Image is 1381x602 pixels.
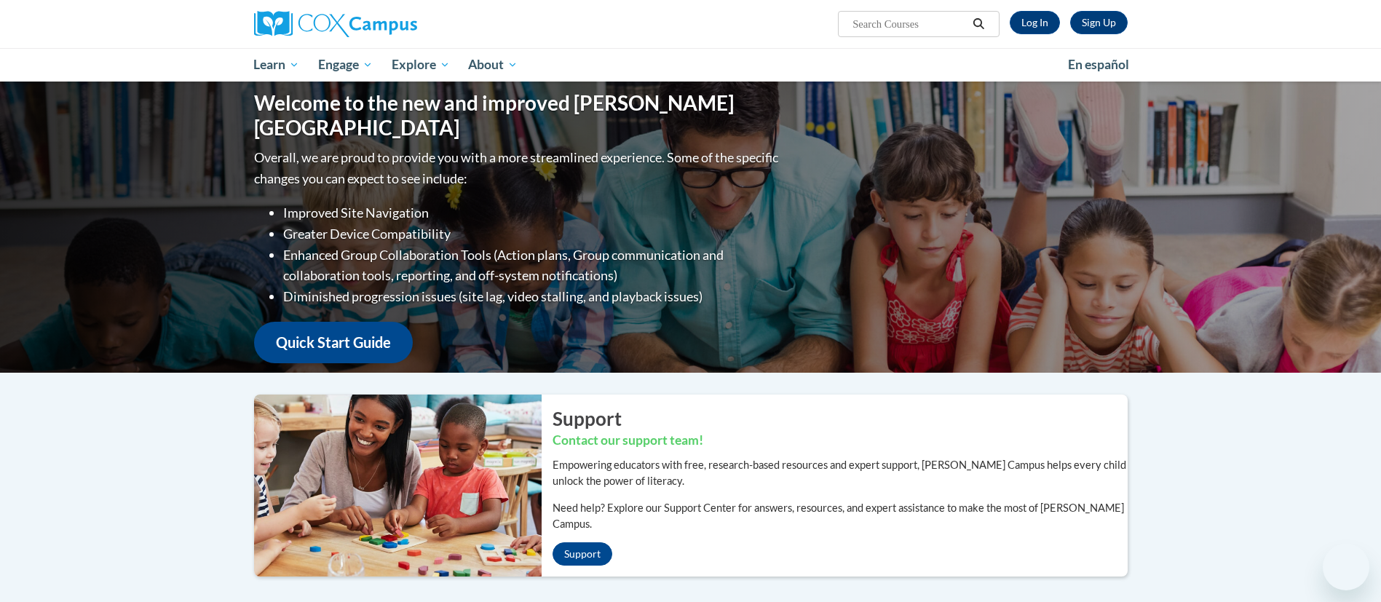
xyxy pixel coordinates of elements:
[468,56,518,74] span: About
[283,245,782,287] li: Enhanced Group Collaboration Tools (Action plans, Group communication and collaboration tools, re...
[254,11,417,37] img: Cox Campus
[283,286,782,307] li: Diminished progression issues (site lag, video stalling, and playback issues)
[283,202,782,223] li: Improved Site Navigation
[459,48,527,82] a: About
[243,395,542,577] img: ...
[553,542,612,566] a: Support
[318,56,373,74] span: Engage
[1068,57,1129,72] span: En español
[1010,11,1060,34] a: Log In
[553,457,1128,489] p: Empowering educators with free, research-based resources and expert support, [PERSON_NAME] Campus...
[1070,11,1128,34] a: Register
[283,223,782,245] li: Greater Device Compatibility
[553,432,1128,450] h3: Contact our support team!
[1058,49,1139,80] a: En español
[968,15,989,33] button: Search
[254,91,782,140] h1: Welcome to the new and improved [PERSON_NAME][GEOGRAPHIC_DATA]
[309,48,382,82] a: Engage
[254,147,782,189] p: Overall, we are proud to provide you with a more streamlined experience. Some of the specific cha...
[232,48,1149,82] div: Main menu
[1323,544,1369,590] iframe: Button to launch messaging window
[254,322,413,363] a: Quick Start Guide
[553,405,1128,432] h2: Support
[851,15,968,33] input: Search Courses
[553,500,1128,532] p: Need help? Explore our Support Center for answers, resources, and expert assistance to make the m...
[254,11,531,37] a: Cox Campus
[245,48,309,82] a: Learn
[382,48,459,82] a: Explore
[253,56,299,74] span: Learn
[392,56,450,74] span: Explore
